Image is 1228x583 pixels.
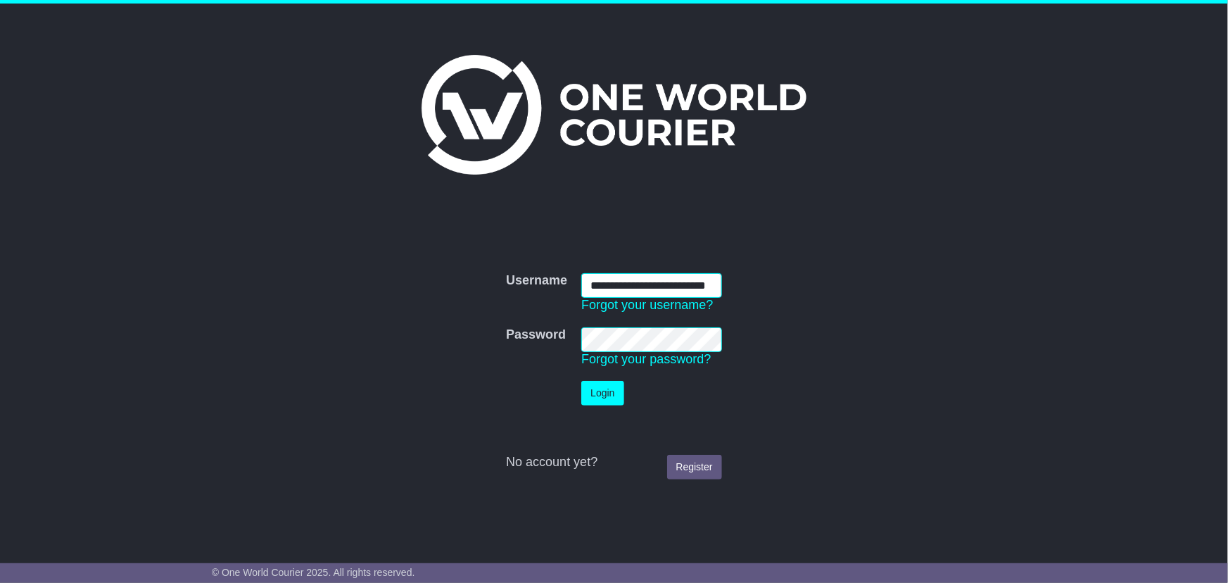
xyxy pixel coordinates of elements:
[667,455,722,479] a: Register
[212,567,415,578] span: © One World Courier 2025. All rights reserved.
[506,327,566,343] label: Password
[506,273,567,289] label: Username
[581,352,711,366] a: Forgot your password?
[506,455,721,470] div: No account yet?
[581,298,713,312] a: Forgot your username?
[422,55,806,175] img: One World
[581,381,624,406] button: Login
